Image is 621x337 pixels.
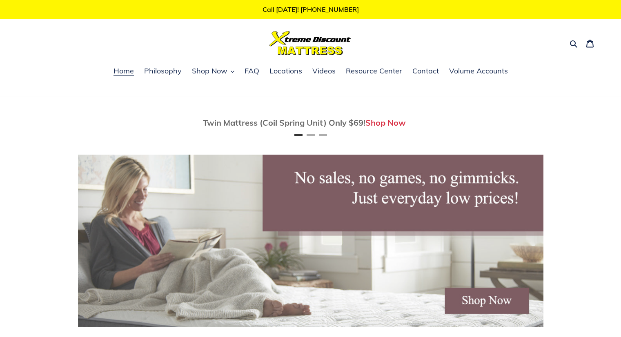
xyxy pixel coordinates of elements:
span: Volume Accounts [449,66,508,76]
a: FAQ [240,65,263,78]
img: herobannermay2022-1652879215306_1200x.jpg [78,155,543,327]
button: Shop Now [188,65,238,78]
span: Videos [312,66,336,76]
a: Home [109,65,138,78]
a: Philosophy [140,65,186,78]
button: Page 3 [319,134,327,136]
a: Volume Accounts [445,65,512,78]
span: Shop Now [192,66,227,76]
span: Locations [269,66,302,76]
span: Philosophy [144,66,182,76]
span: Twin Mattress (Coil Spring Unit) Only $69! [203,118,365,128]
a: Videos [308,65,340,78]
a: Contact [408,65,443,78]
a: Locations [265,65,306,78]
button: Page 2 [307,134,315,136]
a: Shop Now [365,118,406,128]
span: Home [114,66,134,76]
span: Resource Center [346,66,402,76]
a: Resource Center [342,65,406,78]
span: FAQ [245,66,259,76]
button: Page 1 [294,134,303,136]
img: Xtreme Discount Mattress [269,31,351,55]
span: Contact [412,66,439,76]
